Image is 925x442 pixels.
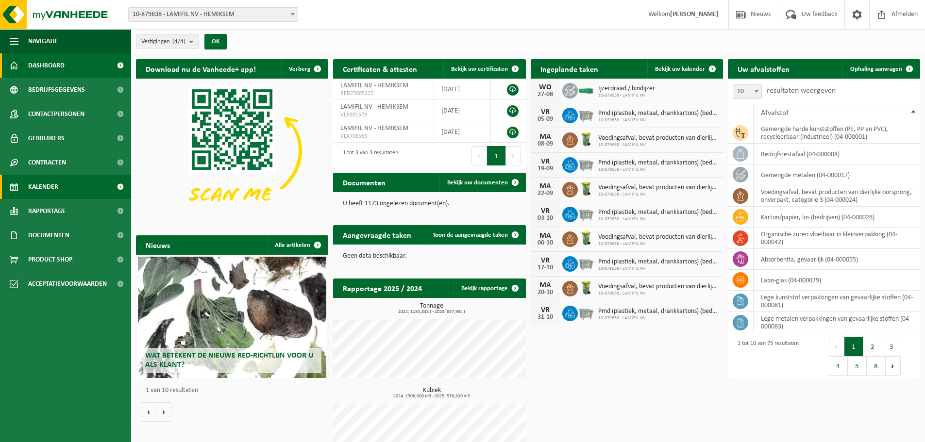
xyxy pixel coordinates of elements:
span: Kalender [28,175,58,199]
span: Wat betekent de nieuwe RED-richtlijn voor u als klant? [145,352,313,369]
span: Voedingsafval, bevat producten van dierlijke oorsprong, onverpakt, categorie 3 [598,184,718,192]
td: organische zuren vloeibaar in kleinverpakking (04-000042) [754,228,920,249]
h2: Rapportage 2025 / 2024 [333,278,432,297]
button: 1 [844,337,863,356]
div: MA [536,133,555,141]
div: 05-09 [536,116,555,123]
span: 10-879638 - LAMIFIL NV - HEMIKSEM [128,7,298,22]
h2: Nieuws [136,235,180,254]
span: Pmd (plastiek, metaal, drankkartons) (bedrijven) [598,209,718,216]
div: 17-10 [536,264,555,271]
span: Voedingsafval, bevat producten van dierlijke oorsprong, onverpakt, categorie 3 [598,283,718,291]
img: WB-0140-HPE-GN-50 [578,279,594,296]
span: Bekijk uw kalender [655,66,705,72]
td: lege kunststof verpakkingen van gevaarlijke stoffen (04-000081) [754,291,920,312]
a: Wat betekent de nieuwe RED-richtlijn voor u als klant? [138,257,326,378]
span: Dashboard [28,53,65,78]
h2: Certificaten & attesten [333,59,427,78]
td: bedrijfsrestafval (04-000008) [754,144,920,164]
span: Pmd (plastiek, metaal, drankkartons) (bedrijven) [598,110,718,117]
img: WB-2500-GAL-GY-01 [578,304,594,321]
button: 4 [829,356,848,376]
td: absorbentia, gevaarlijk (04-000055) [754,249,920,270]
button: Verberg [281,59,327,79]
div: 1 tot 10 van 73 resultaten [733,336,799,377]
span: Contactpersonen [28,102,84,126]
span: Contracten [28,150,66,175]
span: Bedrijfsgegevens [28,78,85,102]
span: Bekijk uw certificaten [451,66,508,72]
span: 10-879638 - LAMIFIL NV [598,291,718,296]
span: 10-879638 - LAMIFIL NV [598,315,718,321]
h2: Documenten [333,173,395,192]
span: 2024: 1306,000 m3 - 2025: 536,820 m3 [338,394,525,399]
h3: Kubiek [338,387,525,399]
div: MA [536,232,555,240]
button: 3 [882,337,901,356]
a: Bekijk uw certificaten [443,59,525,79]
button: Previous [829,337,844,356]
td: labo-glas (04-000079) [754,270,920,291]
span: 10-879638 - LAMIFIL NV [598,142,718,148]
a: Alle artikelen [267,235,327,255]
p: Geen data beschikbaar. [343,253,516,260]
div: VR [536,257,555,264]
span: 10-879638 - LAMIFIL NV [598,167,718,173]
span: Pmd (plastiek, metaal, drankkartons) (bedrijven) [598,308,718,315]
img: HK-XC-20-GN-00 [578,85,594,94]
td: [DATE] [434,121,491,143]
span: RED25005325 [340,90,426,98]
button: Previous [471,146,487,165]
div: 22-09 [536,190,555,197]
div: VR [536,158,555,165]
span: Acceptatievoorwaarden [28,272,107,296]
button: 5 [848,356,867,376]
p: 1 van 10 resultaten [146,387,323,394]
td: gemengde harde kunststoffen (PE, PP en PVC), recycleerbaar (industrieel) (04-000001) [754,122,920,144]
span: Vestigingen [141,34,185,49]
span: Ophaling aanvragen [850,66,902,72]
td: [DATE] [434,100,491,121]
span: 10-879638 - LAMIFIL NV - HEMIKSEM [129,8,298,21]
img: WB-0140-HPE-GN-50 [578,131,594,147]
span: 10-879638 - LAMIFIL NV [598,216,718,222]
img: WB-2500-GAL-GY-01 [578,156,594,172]
p: U heeft 1173 ongelezen document(en). [343,200,516,207]
div: MA [536,281,555,289]
span: 2024: 1150,848 t - 2025: 657,994 t [338,310,525,314]
span: LAMIFIL NV - HEMIKSEM [340,82,408,89]
td: [DATE] [434,79,491,100]
span: Product Shop [28,247,72,272]
span: 10-879638 - LAMIFIL NV [598,93,655,98]
span: Gebruikers [28,126,65,150]
td: lege metalen verpakkingen van gevaarlijke stoffen (04-000083) [754,312,920,333]
div: 06-10 [536,240,555,246]
span: 10-879638 - LAMIFIL NV [598,192,718,197]
span: Verberg [289,66,310,72]
span: Bekijk uw documenten [447,180,508,186]
div: 31-10 [536,314,555,321]
a: Bekijk uw documenten [439,173,525,192]
div: 1 tot 3 van 3 resultaten [338,145,398,166]
button: Next [886,356,901,376]
button: Vorige [141,402,156,422]
img: Download de VHEPlus App [136,79,328,223]
span: Navigatie [28,29,58,53]
span: 10 [733,85,761,98]
button: Vestigingen(4/4) [136,34,199,49]
button: Next [506,146,521,165]
label: resultaten weergeven [767,87,836,95]
h2: Ingeplande taken [531,59,608,78]
h2: Aangevraagde taken [333,225,421,244]
img: WB-2500-GAL-GY-01 [578,106,594,123]
img: WB-0140-HPE-GN-50 [578,230,594,246]
span: VLA706563 [340,132,426,140]
div: WO [536,83,555,91]
div: 08-09 [536,141,555,147]
a: Toon de aangevraagde taken [425,225,525,245]
button: 2 [863,337,882,356]
div: MA [536,182,555,190]
span: Toon de aangevraagde taken [433,232,508,238]
span: LAMIFIL NV - HEMIKSEM [340,103,408,111]
span: LAMIFIL NV - HEMIKSEM [340,125,408,132]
